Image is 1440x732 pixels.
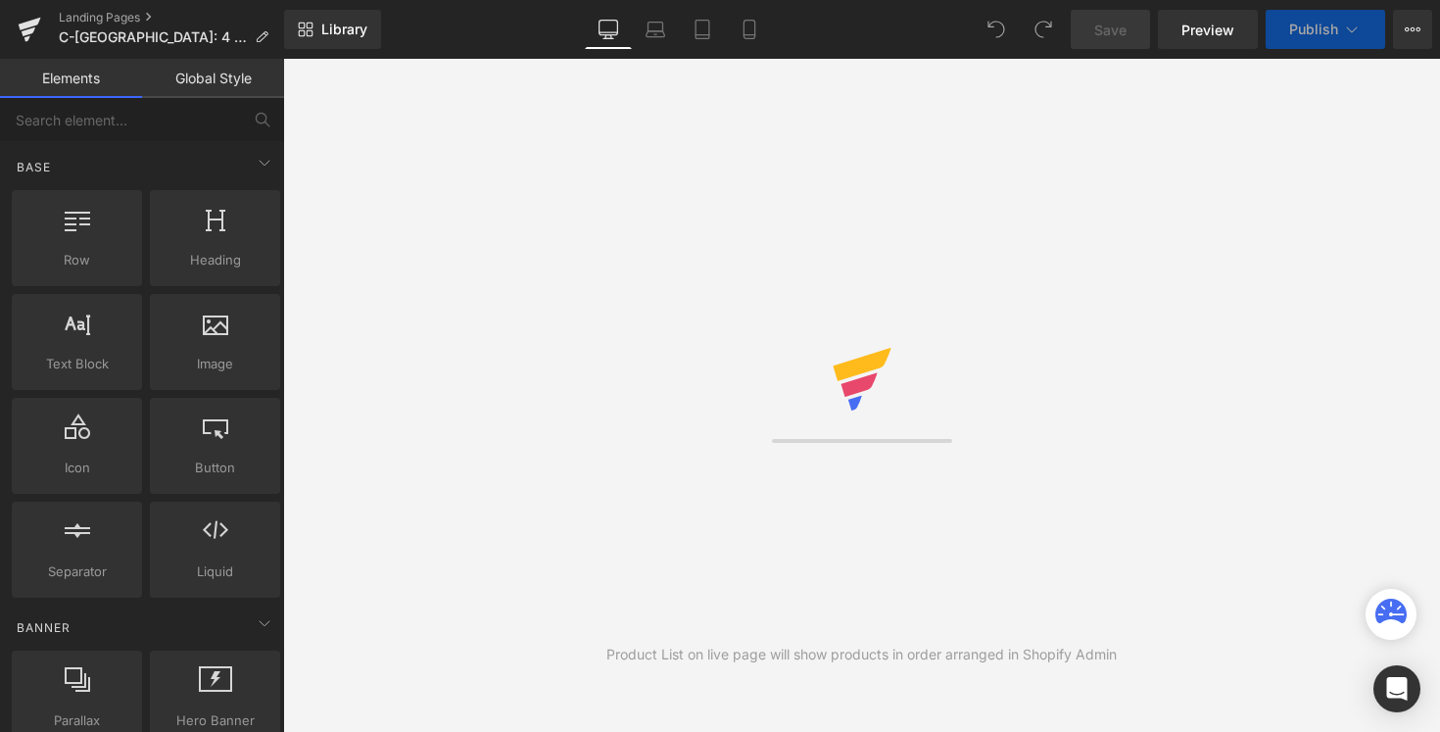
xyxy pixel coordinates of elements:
div: Product List on live page will show products in order arranged in Shopify Admin [606,644,1117,665]
span: Row [18,250,136,270]
span: Preview [1181,20,1234,40]
span: Icon [18,458,136,478]
span: Heading [156,250,274,270]
button: Redo [1024,10,1063,49]
span: Hero Banner [156,710,274,731]
button: More [1393,10,1432,49]
a: Mobile [726,10,773,49]
a: Preview [1158,10,1258,49]
a: Laptop [632,10,679,49]
div: Open Intercom Messenger [1373,665,1420,712]
span: Save [1094,20,1127,40]
span: Text Block [18,354,136,374]
span: Image [156,354,274,374]
a: Tablet [679,10,726,49]
a: Landing Pages [59,10,284,25]
span: Publish [1289,22,1338,37]
button: Publish [1266,10,1385,49]
span: Button [156,458,274,478]
span: Liquid [156,561,274,582]
span: Parallax [18,710,136,731]
span: Library [321,21,367,38]
span: C-[GEOGRAPHIC_DATA]: 4 Best Laundry Detergent Sheets [59,29,247,45]
a: New Library [284,10,381,49]
span: Base [15,158,53,176]
button: Undo [977,10,1016,49]
span: Banner [15,618,72,637]
a: Desktop [585,10,632,49]
span: Separator [18,561,136,582]
a: Global Style [142,59,284,98]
